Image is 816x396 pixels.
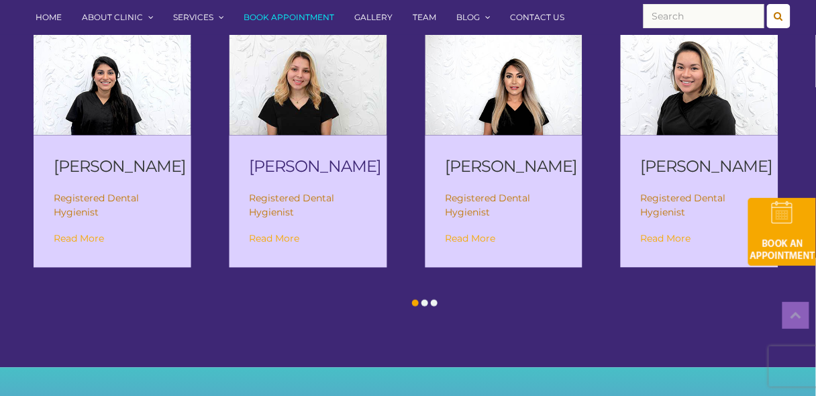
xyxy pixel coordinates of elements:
[54,157,186,177] a: [PERSON_NAME]
[445,193,530,219] span: Registered Dental Hygienist
[641,193,726,219] span: Registered Dental Hygienist
[250,157,382,177] a: [PERSON_NAME]
[54,193,139,219] span: Registered Dental Hygienist
[641,157,773,177] a: [PERSON_NAME]
[641,233,691,245] a: Read More
[250,193,335,219] span: Registered Dental Hygienist
[250,233,300,245] a: Read More
[445,233,495,245] a: Read More
[445,157,577,177] a: [PERSON_NAME]
[748,198,816,266] img: book-an-appointment-hod-gld.png
[54,233,104,245] a: Read More
[782,302,809,329] a: Top
[644,4,764,28] input: Search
